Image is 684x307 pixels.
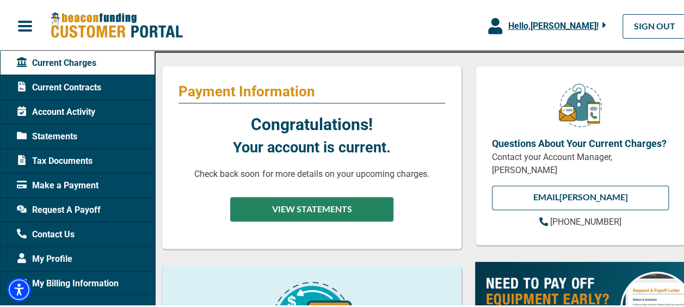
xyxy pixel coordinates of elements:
[251,110,373,135] p: Congratulations!
[17,153,93,166] span: Tax Documents
[492,134,669,149] p: Questions About Your Current Charges?
[50,10,183,38] img: Beacon Funding Customer Portal Logo
[17,177,98,191] span: Make a Payment
[17,55,96,68] span: Current Charges
[17,202,101,215] span: Request A Payoff
[17,128,77,142] span: Statements
[17,104,95,117] span: Account Activity
[194,166,429,179] p: Check back soon for more details on your upcoming charges.
[539,214,621,227] a: [PHONE_NUMBER]
[7,276,31,300] div: Accessibility Menu
[17,79,101,93] span: Current Contracts
[230,195,393,220] button: VIEW STATEMENTS
[178,81,445,99] p: Payment Information
[17,275,119,288] span: My Billing Information
[17,226,75,240] span: Contact Us
[233,135,391,157] p: Your account is current.
[492,184,669,208] a: EMAIL[PERSON_NAME]
[556,81,605,126] img: customer-service.png
[492,149,669,175] p: Contact your Account Manager, [PERSON_NAME]
[550,215,621,225] span: [PHONE_NUMBER]
[508,19,598,29] span: Hello, [PERSON_NAME] !
[17,251,72,264] span: My Profile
